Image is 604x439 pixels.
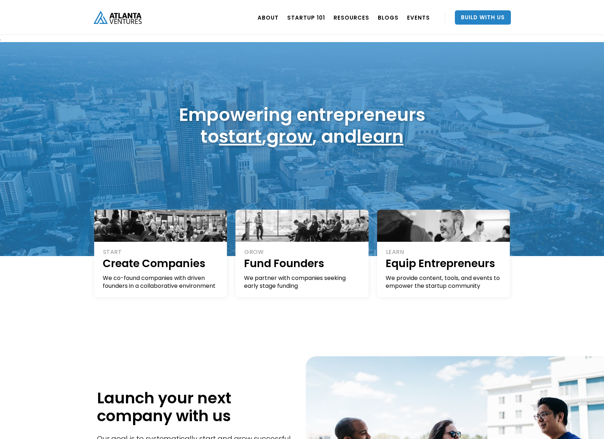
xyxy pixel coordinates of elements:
h1: Launch your next company with us [97,389,295,425]
div: We co-found companies with driven founders in a collaborative environment [103,274,219,290]
a: ABOUT [258,7,279,27]
a: grow [267,124,312,149]
div: GROW [244,248,361,256]
h1: Create Companies [103,256,219,271]
h1: Empowering entrepreneurs to , , and [179,104,425,147]
h1: Fund Founders [244,256,361,271]
div: LEARN [386,248,502,256]
div: We provide content, tools, and events to empower the startup community [386,274,502,290]
div: We partner with companies seeking early stage funding [244,274,361,290]
a: Startup 101 [287,7,325,27]
a: LEARNEquip EntrepreneursWe provide content, tools, and events to empower the startup community [377,210,510,297]
a: start [219,124,262,149]
a: learn [357,124,403,149]
div: START [103,248,219,256]
a: Build With Us [455,10,511,25]
a: BLOGS [378,7,399,27]
a: GROWFund FoundersWe partner with companies seeking early stage funding [235,210,369,297]
h1: Equip Entrepreneurs [386,256,502,271]
a: STARTCreate CompaniesWe co-found companies with driven founders in a collaborative environment [94,210,227,297]
a: EVENTS [407,7,430,27]
a: RESOURCES [334,7,369,27]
